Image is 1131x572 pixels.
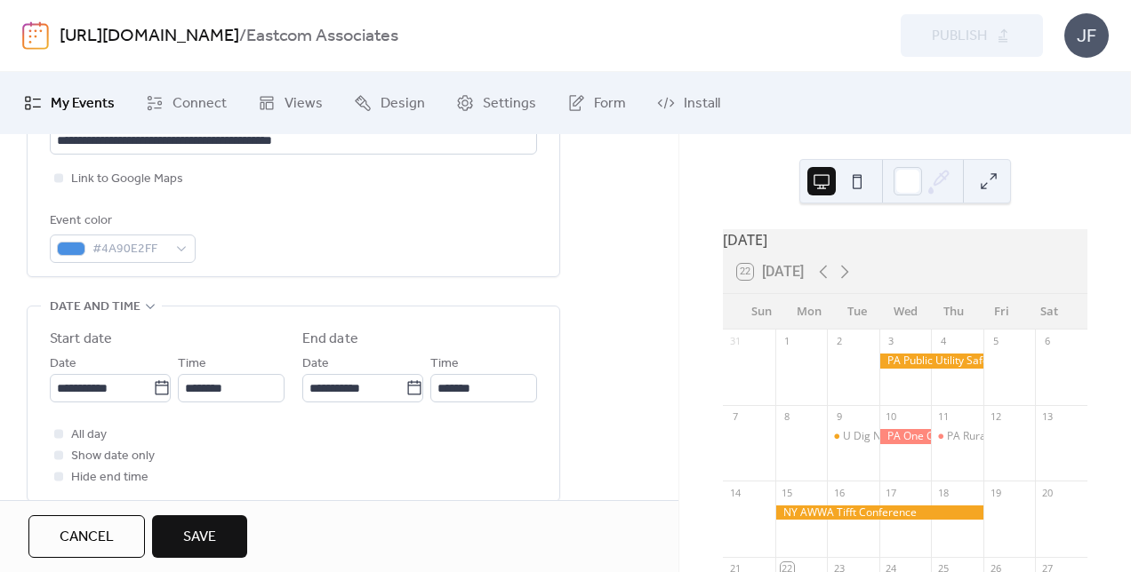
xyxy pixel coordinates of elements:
img: logo [22,21,49,50]
span: Install [684,93,720,115]
div: 10 [885,410,898,424]
div: 7 [728,410,742,424]
div: 16 [832,486,846,499]
a: Install [644,79,734,127]
span: Link to Google Maps [71,169,183,190]
div: PA One Call Safety Day, State College, PA [879,429,932,444]
div: 1 [781,335,794,348]
span: Date and time [50,297,140,318]
div: 12 [989,410,1002,424]
a: My Events [11,79,128,127]
span: Cancel [60,527,114,548]
span: Date [50,354,76,375]
div: 15 [781,486,794,499]
button: Save [152,515,247,558]
div: PA Public Utility Safety Conference [879,354,983,369]
span: Design [381,93,425,115]
div: NY AWWA Tifft Conference [775,505,983,520]
div: U Dig NY CNY Damage Prevention Council meeting [827,429,879,444]
div: 14 [728,486,742,499]
span: All day [71,425,107,446]
div: End date [302,329,358,350]
div: Wed [881,294,929,330]
span: #4A90E2FF [92,239,167,260]
span: Form [594,93,626,115]
div: PA Rural Water Fundamentals of Locate Theory Class [931,429,983,444]
div: Sun [737,294,785,330]
div: 31 [728,335,742,348]
div: Thu [929,294,977,330]
b: / [239,20,246,53]
span: Views [285,93,323,115]
span: Settings [483,93,536,115]
div: 20 [1040,486,1054,499]
div: 18 [936,486,950,499]
div: Sat [1025,294,1073,330]
div: Fri [977,294,1025,330]
a: [URL][DOMAIN_NAME] [60,20,239,53]
div: Event color [50,211,192,232]
div: 3 [885,335,898,348]
span: Save [183,527,216,548]
div: 2 [832,335,846,348]
div: Start date [50,329,112,350]
div: 8 [781,410,794,424]
a: Connect [132,79,240,127]
a: Settings [443,79,549,127]
div: Mon [785,294,833,330]
a: Views [245,79,336,127]
span: Hide end time [71,467,148,489]
div: 6 [1040,335,1054,348]
span: Connect [172,93,227,115]
span: Date [302,354,329,375]
a: Design [341,79,438,127]
span: Show date only [71,446,155,467]
div: 13 [1040,410,1054,424]
div: 19 [989,486,1002,499]
div: 17 [885,486,898,499]
div: [DATE] [723,229,1087,250]
button: Cancel [28,515,145,558]
a: Form [554,79,639,127]
span: Time [430,354,459,375]
span: My Events [51,93,115,115]
div: 5 [989,335,1002,348]
div: 9 [832,410,846,424]
div: JF [1064,13,1109,58]
div: U Dig NY CNY Damage Prevention Council meeting [843,429,1095,444]
b: Eastcom Associates [246,20,398,53]
div: 11 [936,410,950,424]
span: Time [178,354,206,375]
div: 4 [936,335,950,348]
div: Tue [833,294,881,330]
